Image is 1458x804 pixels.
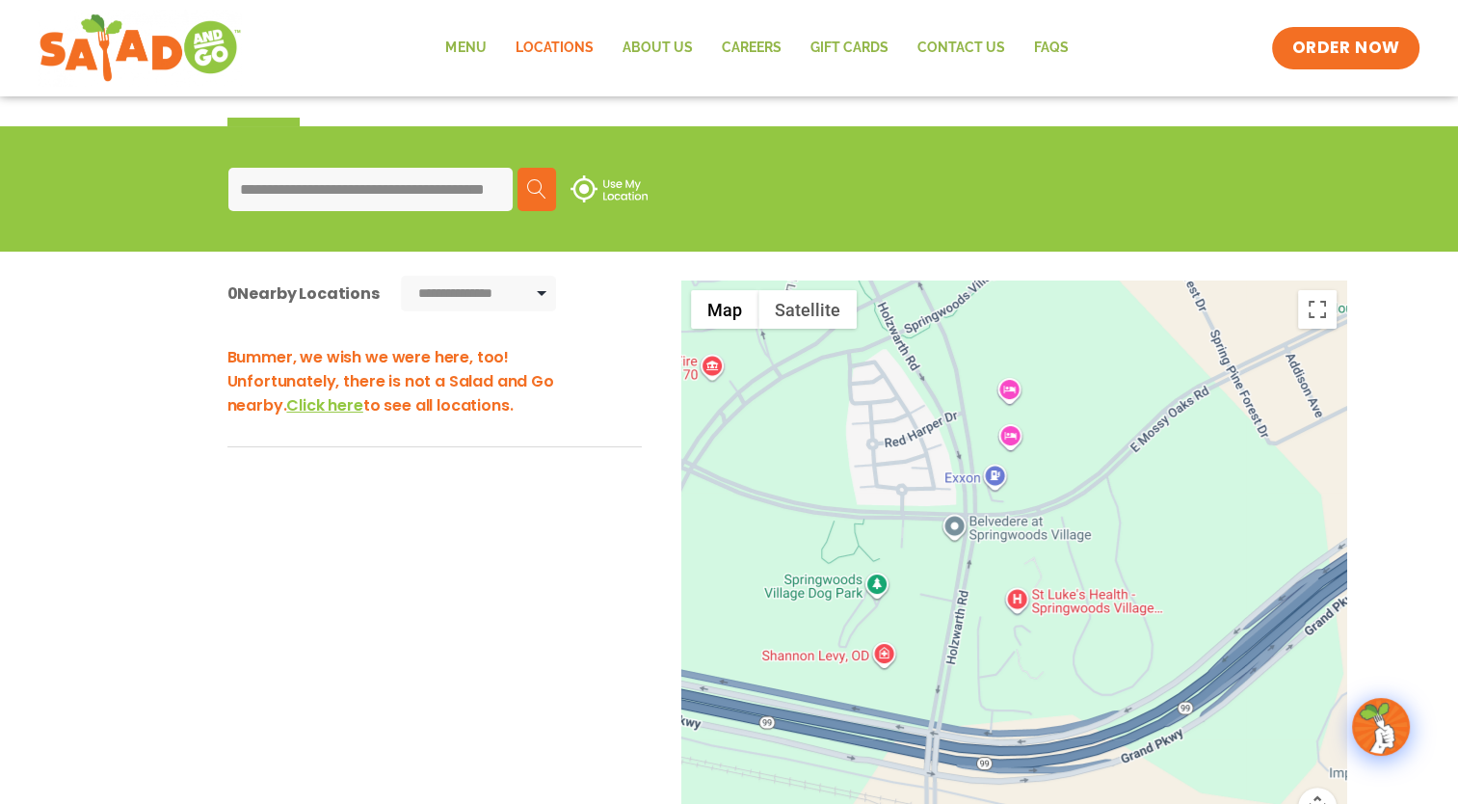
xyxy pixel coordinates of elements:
div: Nearby Locations [227,281,380,306]
button: Show street map [691,290,758,329]
a: GIFT CARDS [795,26,902,70]
img: search.svg [527,179,546,199]
h3: Bummer, we wish we were here, too! Unfortunately, there is not a Salad and Go nearby. to see all ... [227,345,642,417]
a: ORDER NOW [1272,27,1418,69]
span: ORDER NOW [1291,37,1399,60]
a: Contact Us [902,26,1019,70]
a: Careers [706,26,795,70]
img: use-location.svg [570,175,648,202]
button: Show satellite imagery [758,290,857,329]
button: Toggle fullscreen view [1298,290,1337,329]
span: Click here [286,394,362,416]
nav: Menu [431,26,1082,70]
a: FAQs [1019,26,1082,70]
a: About Us [607,26,706,70]
a: Locations [500,26,607,70]
img: new-SAG-logo-768×292 [39,10,242,87]
a: Menu [431,26,500,70]
span: 0 [227,282,238,305]
img: wpChatIcon [1354,700,1408,754]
